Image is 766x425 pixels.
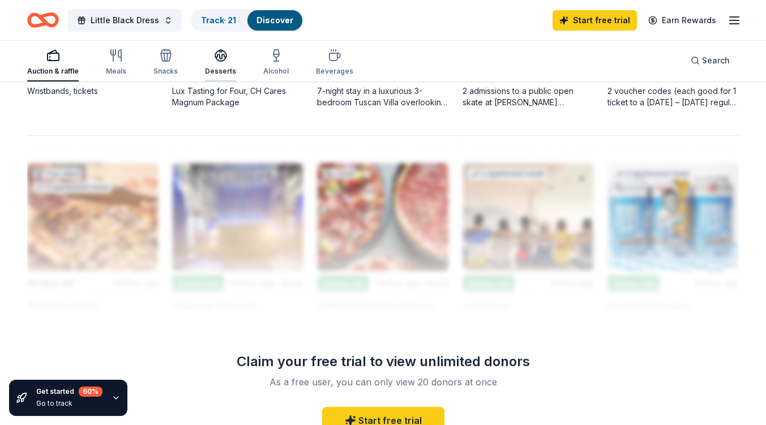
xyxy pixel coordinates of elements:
div: 2 voucher codes (each good for 1 ticket to a [DATE] – [DATE] regular season Cardinals game) [607,85,739,108]
button: Auction & raffle [27,44,79,81]
div: Go to track [36,399,102,408]
div: As a free user, you can only view 20 donors at once [234,375,533,389]
div: Alcohol [263,67,289,76]
div: 7-night stay in a luxurious 3-bedroom Tuscan Villa overlooking a vineyard and the ancient walled ... [317,85,448,108]
button: Beverages [316,44,353,81]
a: Earn Rewards [641,10,723,31]
a: Discover [256,15,293,25]
button: Search [682,49,739,72]
div: 2 admissions to a public open skate at [PERSON_NAME][GEOGRAPHIC_DATA], 2 admissions to [GEOGRAPHI... [463,85,594,108]
div: Beverages [316,67,353,76]
div: Get started [36,387,102,397]
a: Start free trial [553,10,637,31]
span: Search [702,54,730,67]
button: Snacks [153,44,178,81]
div: Desserts [205,67,236,76]
div: Lux Tasting for Four, CH Cares Magnum Package [172,85,303,108]
span: Little Black Dress [91,14,159,27]
div: Auction & raffle [27,67,79,76]
div: 60 % [79,387,102,397]
div: Meals [106,67,126,76]
button: Alcohol [263,44,289,81]
div: Snacks [153,67,178,76]
button: Little Black Dress [68,9,182,32]
div: Claim your free trial to view unlimited donors [220,353,546,371]
a: Home [27,7,59,33]
div: Wristbands, tickets [27,85,159,97]
button: Desserts [205,44,236,81]
button: Track· 21Discover [191,9,303,32]
button: Meals [106,44,126,81]
a: Track· 21 [201,15,236,25]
